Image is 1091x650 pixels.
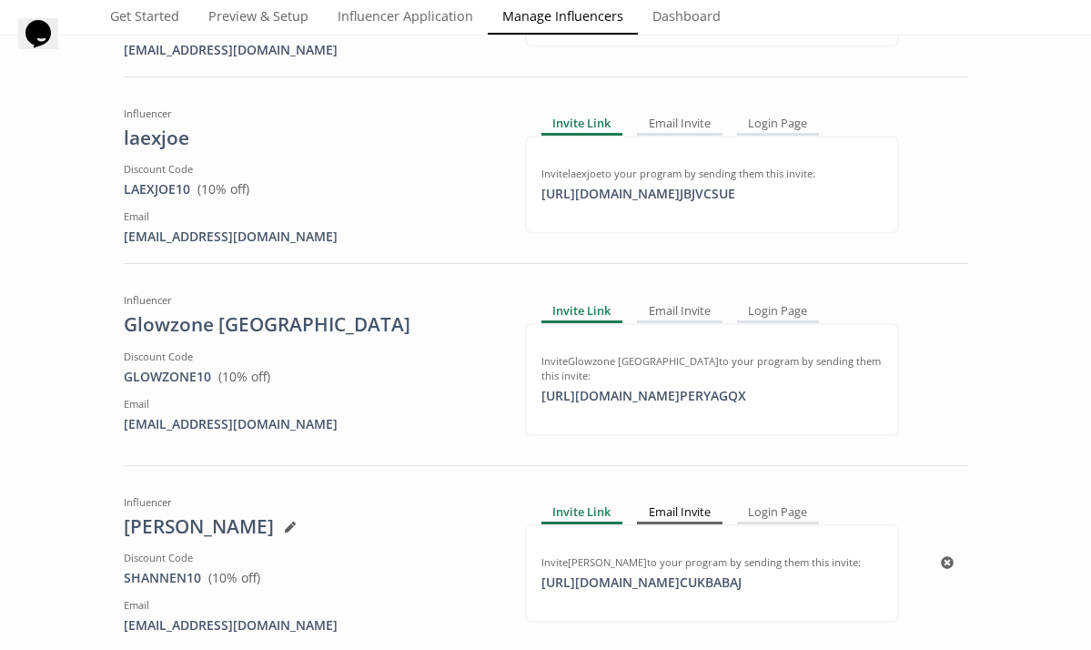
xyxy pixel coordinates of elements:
[124,551,498,565] div: Discount Code
[124,293,498,308] div: Influencer
[124,569,201,586] a: SHANNEN10
[124,209,498,224] div: Email
[737,114,820,136] div: Login Page
[530,574,753,592] div: [URL][DOMAIN_NAME] CUKBABAJ
[124,162,498,177] div: Discount Code
[541,167,883,181] div: Invite laexjoe to your program by sending them this invite:
[530,387,757,405] div: [URL][DOMAIN_NAME] PERYAGQX
[124,616,498,635] div: [EMAIL_ADDRESS][DOMAIN_NAME]
[637,114,722,136] div: Email Invite
[124,350,498,364] div: Discount Code
[124,397,498,411] div: Email
[530,185,746,203] div: [URL][DOMAIN_NAME] JBJVCSUE
[124,513,498,541] div: [PERSON_NAME]
[737,300,820,322] div: Login Page
[124,495,498,510] div: Influencer
[541,354,883,383] div: Invite Glowzone [GEOGRAPHIC_DATA] to your program by sending them this invite:
[218,368,270,385] span: ( 10 % off)
[541,300,623,322] div: Invite Link
[124,180,190,198] a: LAEXJOE10
[541,555,883,570] div: Invite [PERSON_NAME] to your program by sending them this invite:
[208,569,260,586] span: ( 10 % off)
[637,300,722,322] div: Email Invite
[124,368,211,385] a: GLOWZONE10
[124,125,498,152] div: laexjoe
[737,503,820,524] div: Login Page
[197,180,249,198] span: ( 10 % off)
[541,503,623,524] div: Invite Link
[637,503,722,524] div: Email Invite
[541,114,623,136] div: Invite Link
[124,228,498,246] div: [EMAIL_ADDRESS][DOMAIN_NAME]
[124,41,498,59] div: [EMAIL_ADDRESS][DOMAIN_NAME]
[124,107,498,121] div: Influencer
[124,598,498,613] div: Email
[124,415,498,433] div: [EMAIL_ADDRESS][DOMAIN_NAME]
[124,311,498,339] div: Glowzone [GEOGRAPHIC_DATA]
[18,18,76,73] iframe: chat widget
